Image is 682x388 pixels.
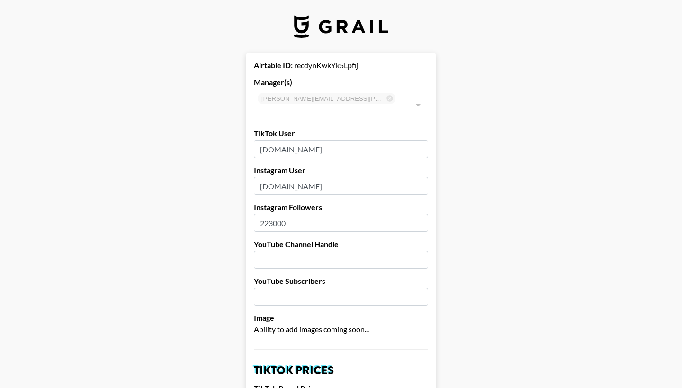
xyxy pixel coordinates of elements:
label: Instagram User [254,166,428,175]
label: Instagram Followers [254,203,428,212]
label: Manager(s) [254,78,428,87]
label: Image [254,313,428,323]
img: Grail Talent Logo [294,15,388,38]
label: YouTube Channel Handle [254,239,428,249]
strong: Airtable ID: [254,61,293,70]
h2: TikTok Prices [254,365,428,376]
div: recdynKwkYk5Lpfij [254,61,428,70]
span: Ability to add images coming soon... [254,325,369,334]
label: TikTok User [254,129,428,138]
label: YouTube Subscribers [254,276,428,286]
